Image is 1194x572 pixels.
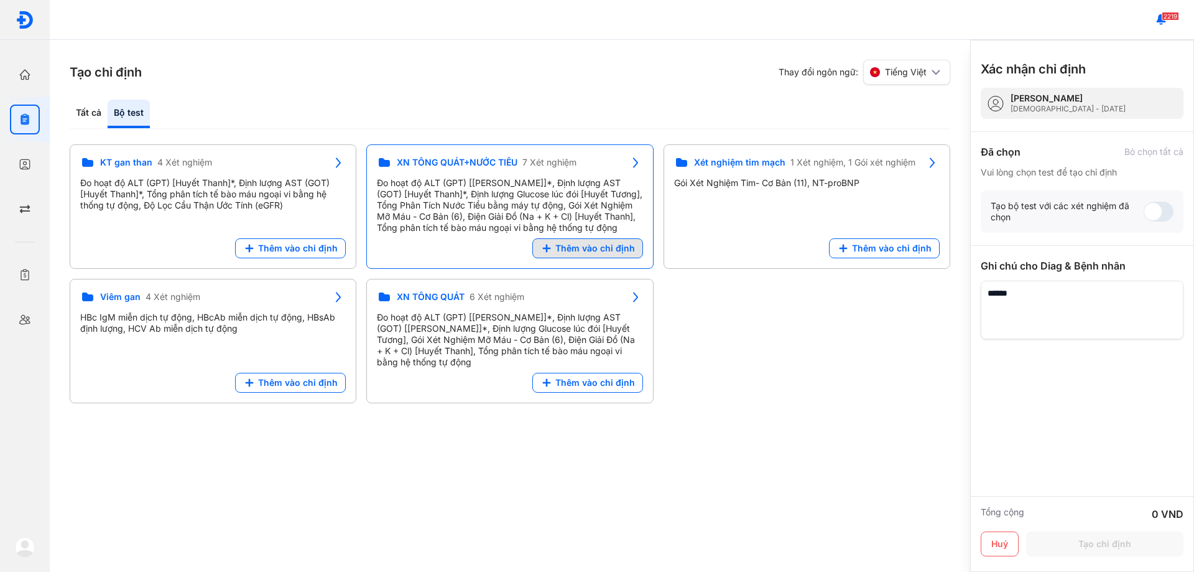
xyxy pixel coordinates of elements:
div: Tổng cộng [981,507,1024,522]
span: XN TỔNG QUÁT [397,291,465,302]
button: Tạo chỉ định [1026,532,1183,556]
div: Tạo bộ test với các xét nghiệm đã chọn [991,200,1144,223]
h3: Tạo chỉ định [70,63,142,81]
span: KT gan than [100,157,152,168]
div: [DEMOGRAPHIC_DATA] - [DATE] [1011,104,1126,114]
span: 2219 [1162,12,1179,21]
div: Đã chọn [981,144,1020,159]
span: Tiếng Việt [885,67,927,78]
span: Thêm vào chỉ định [258,377,338,388]
div: Bỏ chọn tất cả [1124,146,1183,157]
img: logo [15,537,35,557]
span: Thêm vào chỉ định [852,243,932,254]
button: Thêm vào chỉ định [829,238,940,258]
div: Vui lòng chọn test để tạo chỉ định [981,167,1183,178]
div: [PERSON_NAME] [1011,93,1126,104]
span: 1 Xét nghiệm, 1 Gói xét nghiệm [790,157,915,168]
span: 4 Xét nghiệm [157,157,212,168]
div: Gói Xét Nghiệm Tim- Cơ Bản (11), NT-proBNP [674,177,940,189]
span: Xét nghiệm tim mạch [694,157,785,168]
button: Thêm vào chỉ định [532,238,643,258]
span: Thêm vào chỉ định [555,377,635,388]
span: 4 Xét nghiệm [146,291,200,302]
span: XN TỔNG QUÁT+NƯỚC TIỂU [397,157,517,168]
div: Đo hoạt độ ALT (GPT) [[PERSON_NAME]]*, Định lượng AST (GOT) [Huyết Thanh]*, Định lượng Glucose lú... [377,177,642,233]
img: logo [16,11,34,29]
span: 6 Xét nghiệm [470,291,524,302]
div: 0 VND [1152,507,1183,522]
div: Ghi chú cho Diag & Bệnh nhân [981,258,1183,273]
button: Thêm vào chỉ định [235,238,346,258]
button: Huỷ [981,532,1019,556]
h3: Xác nhận chỉ định [981,60,1086,78]
span: Thêm vào chỉ định [258,243,338,254]
div: HBc IgM miễn dịch tự động, HBcAb miễn dịch tự động, HBsAb định lượng, HCV Ab miễn dịch tự động [80,312,346,334]
button: Thêm vào chỉ định [532,373,643,393]
button: Thêm vào chỉ định [235,373,346,393]
div: Tất cả [70,100,108,128]
div: Đo hoạt độ ALT (GPT) [[PERSON_NAME]]*, Định lượng AST (GOT) [[PERSON_NAME]]*, Định lượng Glucose ... [377,312,642,368]
span: Thêm vào chỉ định [555,243,635,254]
span: 7 Xét nghiệm [522,157,576,168]
div: Bộ test [108,100,150,128]
span: Viêm gan [100,291,141,302]
div: Đo hoạt độ ALT (GPT) [Huyết Thanh]*, Định lượng AST (GOT) [Huyết Thanh]*, Tổng phân tích tế bào m... [80,177,346,211]
div: Thay đổi ngôn ngữ: [779,60,950,85]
